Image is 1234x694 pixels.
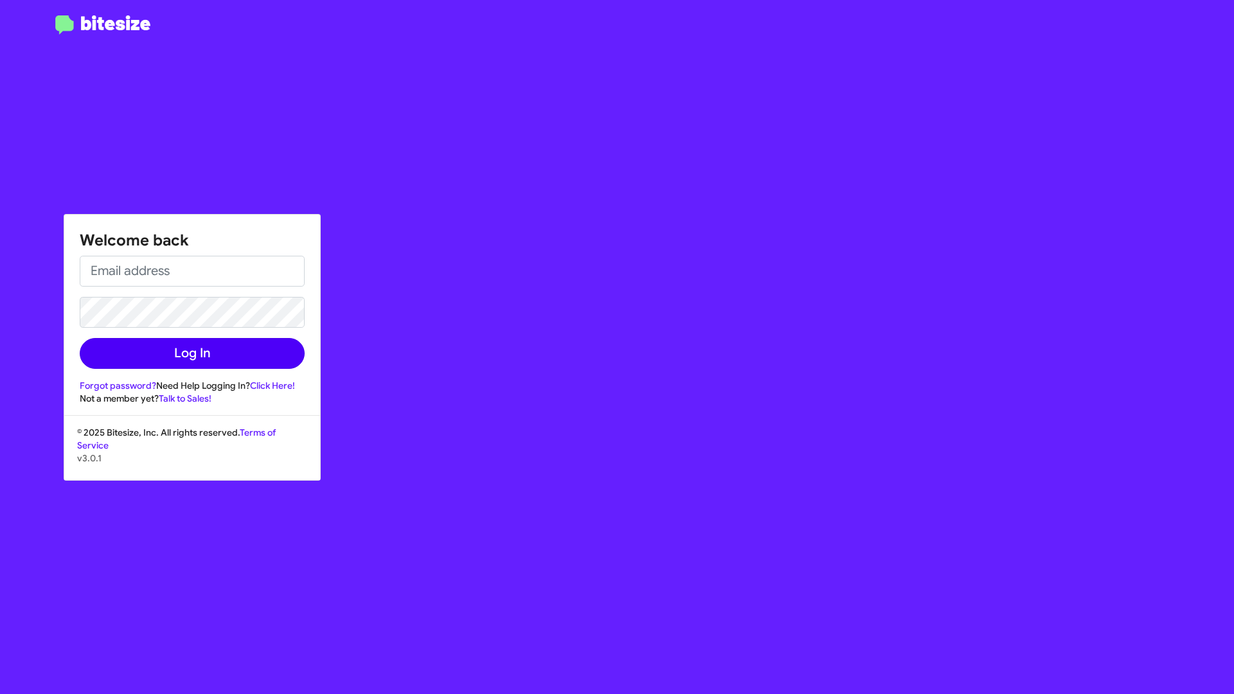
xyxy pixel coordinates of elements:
a: Terms of Service [77,427,276,451]
p: v3.0.1 [77,452,307,465]
div: Need Help Logging In? [80,379,305,392]
a: Talk to Sales! [159,393,211,404]
a: Click Here! [250,380,295,391]
button: Log In [80,338,305,369]
div: © 2025 Bitesize, Inc. All rights reserved. [64,426,320,480]
a: Forgot password? [80,380,156,391]
input: Email address [80,256,305,287]
div: Not a member yet? [80,392,305,405]
h1: Welcome back [80,230,305,251]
